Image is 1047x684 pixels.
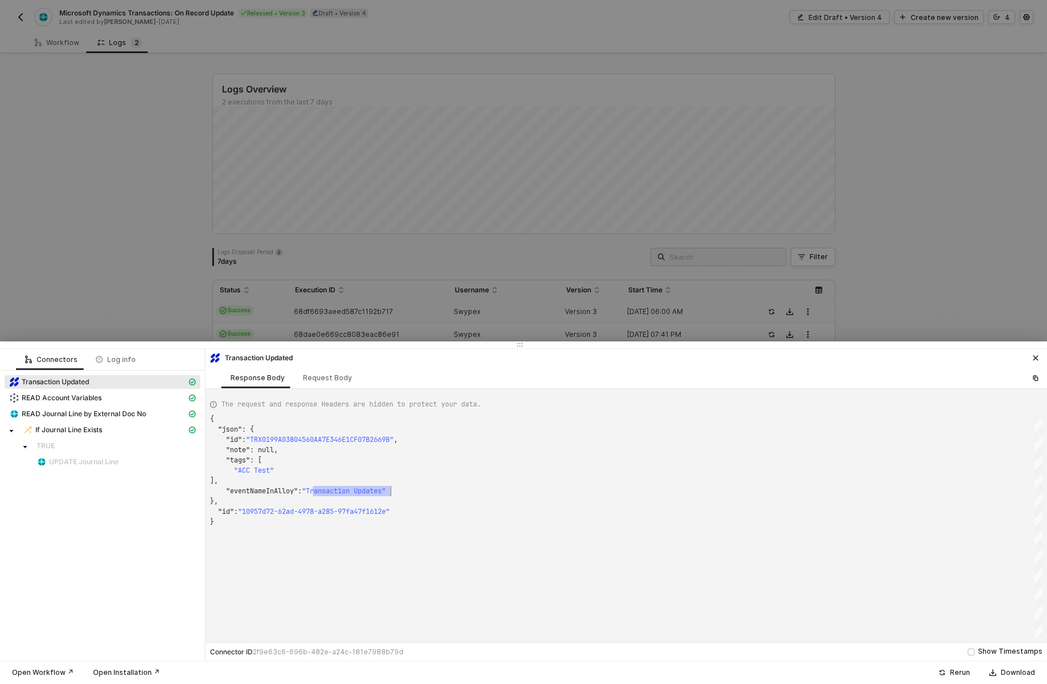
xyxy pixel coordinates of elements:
[32,455,200,469] span: UPDATE Journal Line
[234,466,274,475] span: "ACC Test"
[1032,375,1039,381] span: icon-copy-paste
[96,355,136,364] div: Log info
[242,435,246,444] span: :
[22,409,146,419] span: READ Journal Line by External Doc No
[35,425,102,434] span: If Journal Line Exists
[211,353,220,363] img: integration-icon
[303,373,352,383] div: Request Body
[210,647,403,657] div: Connector ID
[210,476,218,485] span: ],
[394,435,398,444] span: ,
[86,666,167,679] button: Open Installation ↗
[49,457,119,466] span: UPDATE Journal Line
[250,445,278,454] span: : null,
[950,668,970,677] div: Rerun
[25,355,78,364] div: Connectors
[22,377,89,387] span: Transaction Updated
[25,356,32,363] span: icon-logic
[250,456,262,465] span: : [
[5,391,200,405] span: READ Account Variables
[93,668,160,677] div: Open Installation ↗
[5,666,81,679] button: Open Workflow ↗
[242,425,254,434] span: : {
[10,393,19,403] img: integration-icon
[982,666,1042,679] button: Download
[302,486,350,496] span: "Transaction
[23,425,33,434] img: integration-icon
[189,395,196,401] span: icon-cards
[12,668,74,677] div: Open Workflow ↗
[5,407,200,421] span: READ Journal Line by External Doc No
[1032,355,1039,361] span: icon-close
[22,444,28,450] span: caret-down
[22,393,102,403] span: READ Account Variables
[939,669,945,676] span: icon-success-page
[391,486,391,496] textarea: Editor content;Press Alt+F1 for Accessibility Options.
[18,423,200,437] span: If Journal Line Exists
[189,411,196,417] span: icon-cards
[210,517,214,526] span: }
[189,427,196,433] span: icon-cards
[226,435,242,444] span: "id"
[246,435,394,444] span: "TRX0199A03804560AA7E346E1CF07B2669B"
[354,486,386,496] span: Updates"
[210,353,293,363] div: Transaction Updated
[226,456,250,465] span: "tags"
[218,507,234,516] span: "id"
[238,507,390,516] span: "10957d72-62ad-4978-a285-97fa47f1612e"
[231,373,285,383] div: Response Body
[10,377,19,387] img: integration-icon
[516,341,523,348] span: icon-drag-indicator
[234,507,238,516] span: :
[218,425,242,434] span: "json"
[931,666,977,679] button: Rerun
[210,497,218,506] span: },
[5,375,200,389] span: Transaction Updated
[1001,668,1035,677] div: Download
[37,457,46,466] img: integration-icon
[32,439,200,453] span: TRUE
[298,486,302,496] span: :
[221,399,481,409] span: The request and response Headers are hidden to protect your data.
[10,409,19,419] img: integration-icon
[37,441,55,450] span: TRUE
[189,379,196,385] span: icon-cards
[226,445,250,454] span: "note"
[989,669,996,676] span: icon-download
[210,415,214,424] span: {
[9,428,14,434] span: caret-down
[350,486,354,496] span: ·
[253,647,403,656] span: 2f9e63c6-696b-482e-a24c-181e7988b79d
[978,646,1042,657] div: Show Timestamps
[226,486,298,496] span: "eventNameInAlloy"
